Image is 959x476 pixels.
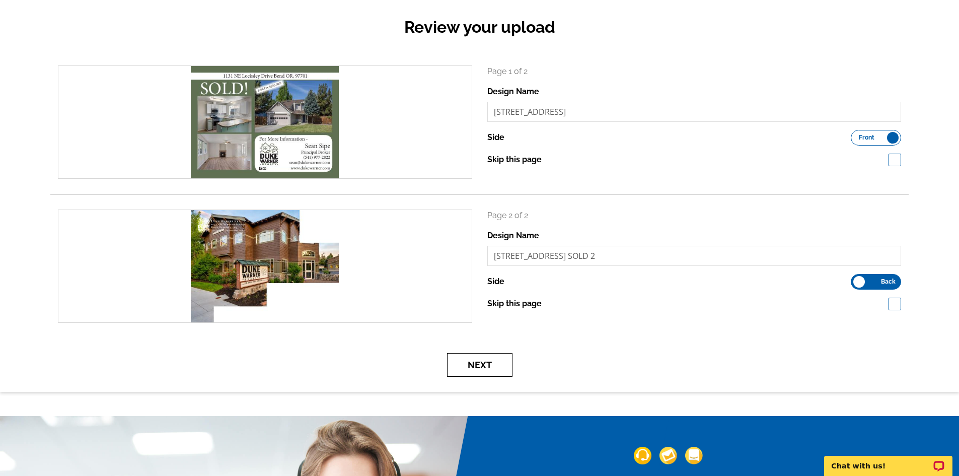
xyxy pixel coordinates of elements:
label: Design Name [487,230,539,242]
img: support-img-3_1.png [685,447,703,464]
label: Design Name [487,86,539,98]
label: Skip this page [487,154,542,166]
span: Back [881,279,896,284]
input: File Name [487,102,902,122]
iframe: LiveChat chat widget [818,444,959,476]
label: Skip this page [487,298,542,310]
p: Page 2 of 2 [487,210,902,222]
h2: Review your upload [50,18,909,37]
input: File Name [487,246,902,266]
p: Page 1 of 2 [487,65,902,78]
label: Side [487,131,504,144]
label: Side [487,276,504,288]
img: support-img-2.png [659,447,677,464]
span: Front [859,135,874,140]
img: support-img-1.png [634,447,651,464]
button: Next [447,353,512,377]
